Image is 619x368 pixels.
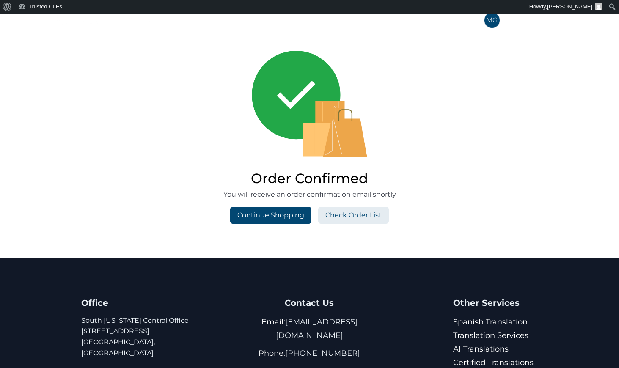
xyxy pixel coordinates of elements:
a: Certified Translations [453,358,534,367]
a: Courses [272,14,303,26]
p: Phone: [240,346,379,360]
a: Faculty [354,14,383,26]
a: [PHONE_NUMBER] [285,349,360,358]
a: AI Translations [453,344,509,354]
h2: Order Confirmed [223,168,396,189]
p: You will receive an order confirmation email shortly [223,189,396,200]
img: order confirmed [249,47,370,161]
span: MG [484,13,500,28]
a: States [316,14,341,26]
span: [PERSON_NAME] [547,3,592,10]
span: [PERSON_NAME] [503,14,568,26]
a: Check Order List [318,207,389,224]
a: Home [234,14,259,26]
h4: Contact Us [240,296,379,310]
p: Email: [240,315,379,342]
h4: Office [81,296,220,310]
a: Spanish Translation [453,317,528,327]
a: South [US_STATE] Central Office[STREET_ADDRESS][GEOGRAPHIC_DATA], [GEOGRAPHIC_DATA] [81,316,189,357]
a: [EMAIL_ADDRESS][DOMAIN_NAME] [276,317,358,340]
a: Continue Shopping [230,207,311,224]
h4: Other Services [453,296,538,310]
img: Trusted CLEs [52,14,153,27]
a: Translation Services [453,331,528,340]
